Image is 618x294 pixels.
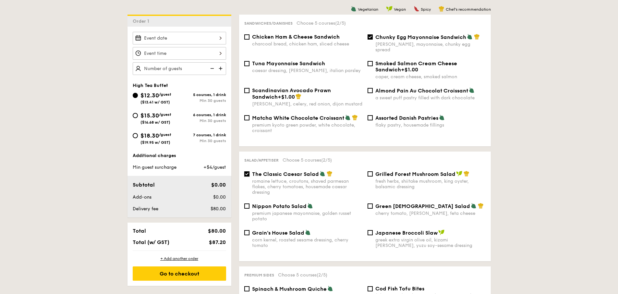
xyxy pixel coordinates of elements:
[252,286,327,292] span: Spinach & Mushroom Quiche
[375,74,486,80] div: caper, cream cheese, smoked salmon
[179,133,226,137] div: 7 courses, 1 drink
[244,158,279,163] span: Salad/Appetiser
[375,95,486,101] div: a sweet puff pastry filled with dark chocolate
[252,211,362,222] div: premium japanese mayonnaise, golden russet potato
[335,20,346,26] span: (2/5)
[133,194,151,200] span: Add-ons
[140,112,159,119] span: $15.30
[297,20,346,26] span: Choose 5 courses
[133,83,168,88] span: High Tea Buffet
[439,115,445,120] img: icon-vegetarian.fe4039eb.svg
[469,87,475,93] img: icon-vegetarian.fe4039eb.svg
[252,101,362,107] div: [PERSON_NAME], celery, red onion, dijon mustard
[375,88,468,94] span: Almond Pain Au Chocolat Croissant
[159,132,171,137] span: /guest
[252,171,319,177] span: The Classic Caesar Salad
[133,153,226,159] div: Additional charges
[368,115,373,120] input: Assorted Danish Pastriesflaky pastry, housemade fillings
[375,230,438,236] span: Japanese Broccoli Slaw
[244,286,249,291] input: Spinach & Mushroom Quichebite-sized base, button mushroom, cheddar
[179,98,226,103] div: Min 30 guests
[351,6,357,12] img: icon-vegetarian.fe4039eb.svg
[278,272,327,278] span: Choose 5 courses
[283,157,332,163] span: Choose 5 courses
[203,165,226,170] span: +$4/guest
[375,178,486,190] div: fresh herbs, shiitake mushroom, king oyster, balsamic dressing
[317,272,327,278] span: (2/5)
[244,273,274,277] span: Premium sides
[179,92,226,97] div: 5 courses, 1 drink
[320,171,325,177] img: icon-vegetarian.fe4039eb.svg
[209,239,226,245] span: $87.20
[133,206,158,212] span: Delivery fee
[252,122,362,133] div: premium kyoto green powder, white chocolate, croissant
[352,115,358,120] img: icon-chef-hat.a58ddaea.svg
[467,34,473,40] img: icon-vegetarian.fe4039eb.svg
[375,203,470,209] span: Green [DEMOGRAPHIC_DATA] Salad
[327,171,333,177] img: icon-chef-hat.a58ddaea.svg
[252,115,344,121] span: Matcha White Chocolate Croissant
[213,194,226,200] span: $0.00
[211,206,226,212] span: $80.00
[368,61,373,66] input: Smoked Salmon Cream Cheese Sandwich+$1.00caper, cream cheese, smoked salmon
[456,171,463,177] img: icon-vegan.f8ff3823.svg
[244,88,249,93] input: Scandinavian Avocado Prawn Sandwich+$1.00[PERSON_NAME], celery, red onion, dijon mustard
[321,157,332,163] span: (2/5)
[375,237,486,248] div: greek extra virgin olive oil, kizami [PERSON_NAME], yuzu soy-sesame dressing
[207,62,216,75] img: icon-reduce.1d2dbef1.svg
[368,34,373,40] input: Chunky Egg Mayonnaise Sandwich[PERSON_NAME], mayonnaise, chunky egg spread
[216,62,226,75] img: icon-add.58712e84.svg
[421,7,431,12] span: Spicy
[133,182,155,188] span: Subtotal
[252,178,362,195] div: romaine lettuce, croutons, shaved parmesan flakes, cherry tomatoes, housemade caesar dressing
[133,18,152,24] span: Order 1
[133,256,226,261] div: + Add another order
[252,230,304,236] span: Grain's House Salad
[478,203,484,209] img: icon-chef-hat.a58ddaea.svg
[244,21,293,26] span: Sandwiches/Danishes
[140,92,159,99] span: $12.30
[208,228,226,234] span: $80.00
[252,68,362,73] div: caesar dressing, [PERSON_NAME], italian parsley
[252,87,331,100] span: Scandinavian Avocado Prawn Sandwich
[368,171,373,177] input: Grilled Forest Mushroom Saladfresh herbs, shiitake mushroom, king oyster, balsamic dressing
[368,286,373,291] input: Cod Fish Tofu Bitesfish meat tofu cubes, tri-colour capsicum, thai chilli sauce
[375,60,457,73] span: Smoked Salmon Cream Cheese Sandwich
[368,203,373,209] input: Green [DEMOGRAPHIC_DATA] Saladcherry tomato, [PERSON_NAME], feta cheese
[252,60,325,67] span: Tuna Mayonnaise Sandwich
[133,239,169,245] span: Total (w/ GST)
[244,203,249,209] input: Nippon Potato Saladpremium japanese mayonnaise, golden russet potato
[140,120,170,125] span: ($16.68 w/ GST)
[439,6,444,12] img: icon-chef-hat.a58ddaea.svg
[375,115,438,121] span: Assorted Danish Pastries
[401,67,418,73] span: +$1.00
[305,229,311,235] img: icon-vegetarian.fe4039eb.svg
[438,229,445,235] img: icon-vegan.f8ff3823.svg
[244,230,249,235] input: Grain's House Saladcorn kernel, roasted sesame dressing, cherry tomato
[140,132,159,139] span: $18.30
[345,115,351,120] img: icon-vegetarian.fe4039eb.svg
[244,61,249,66] input: Tuna Mayonnaise Sandwichcaesar dressing, [PERSON_NAME], italian parsley
[159,112,171,117] span: /guest
[375,286,424,292] span: Cod Fish Tofu Bites
[394,7,406,12] span: Vegan
[133,165,176,170] span: Min guest surcharge
[375,34,466,40] span: Chunky Egg Mayonnaise Sandwich
[159,92,171,97] span: /guest
[368,230,373,235] input: Japanese Broccoli Slawgreek extra virgin olive oil, kizami [PERSON_NAME], yuzu soy-sesame dressing
[474,34,480,40] img: icon-chef-hat.a58ddaea.svg
[179,113,226,117] div: 6 courses, 1 drink
[252,203,307,209] span: Nippon Potato Salad
[140,100,170,104] span: ($13.41 w/ GST)
[133,113,138,118] input: $15.30/guest($16.68 w/ GST)6 courses, 1 drinkMin 30 guests
[307,203,313,209] img: icon-vegetarian.fe4039eb.svg
[133,47,226,60] input: Event time
[464,171,469,177] img: icon-chef-hat.a58ddaea.svg
[375,171,455,177] span: Grilled Forest Mushroom Salad
[244,171,249,177] input: The Classic Caesar Saladromaine lettuce, croutons, shaved parmesan flakes, cherry tomatoes, house...
[471,203,477,209] img: icon-vegetarian.fe4039eb.svg
[296,93,301,99] img: icon-chef-hat.a58ddaea.svg
[211,182,226,188] span: $0.00
[140,140,170,145] span: ($19.95 w/ GST)
[414,6,419,12] img: icon-spicy.37a8142b.svg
